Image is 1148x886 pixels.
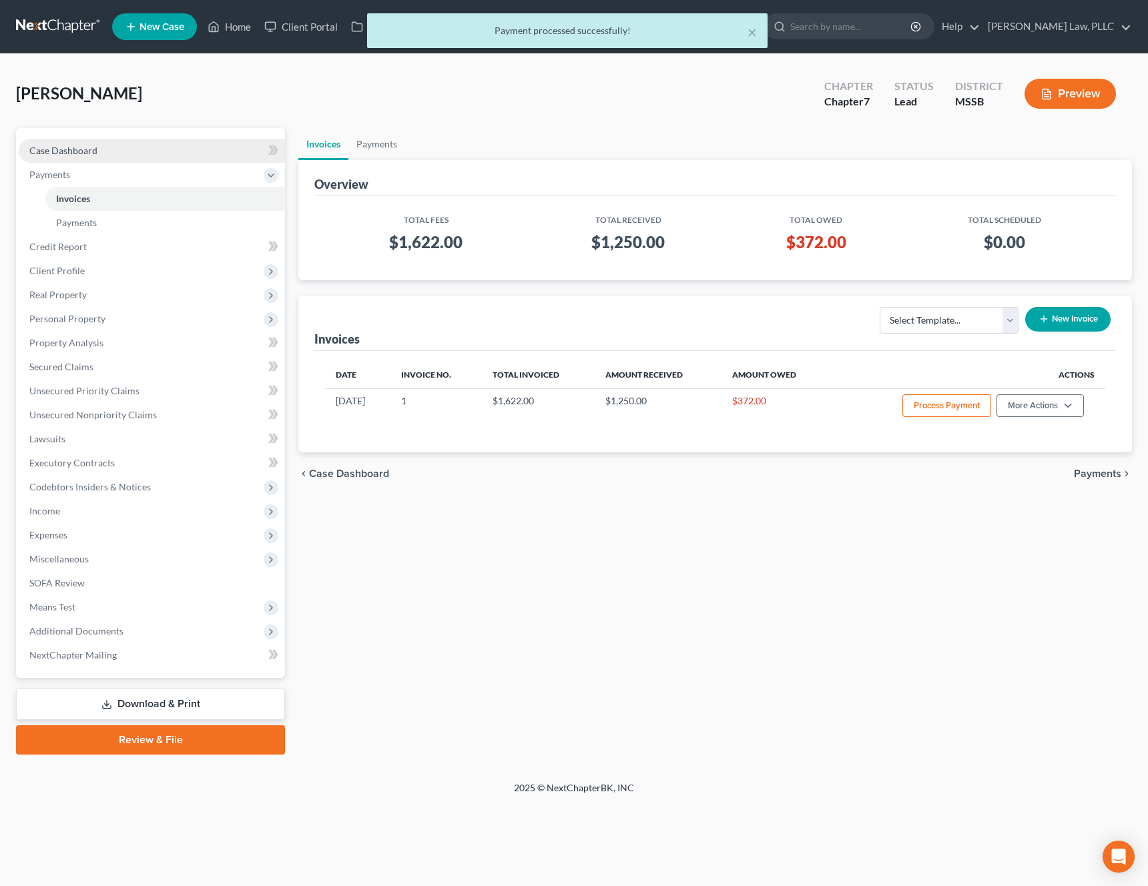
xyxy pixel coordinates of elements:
td: $372.00 [722,388,831,426]
th: Total Fees [325,207,527,226]
span: Secured Claims [29,361,93,372]
div: Status [894,79,934,94]
span: Lawsuits [29,433,65,444]
button: × [748,24,757,40]
td: $1,622.00 [482,388,595,426]
td: [DATE] [325,388,390,426]
span: Executory Contracts [29,457,115,468]
a: NextChapter Mailing [19,643,285,667]
span: Additional Documents [29,625,123,636]
a: Property Analysis [19,331,285,355]
h3: $372.00 [740,232,892,253]
th: Total Owed [730,207,903,226]
th: Amount Owed [722,362,831,388]
span: Miscellaneous [29,553,89,564]
a: Invoices [298,128,348,160]
span: Means Test [29,601,75,612]
span: Invoices [56,193,90,204]
th: Actions [831,362,1105,388]
th: Date [325,362,390,388]
th: Amount Received [595,362,722,388]
h3: $0.00 [914,232,1095,253]
a: Credit Report [19,235,285,259]
button: Process Payment [902,394,991,417]
a: Unsecured Nonpriority Claims [19,403,285,427]
span: Client Profile [29,265,85,276]
span: 7 [864,95,870,107]
span: Unsecured Priority Claims [29,385,139,396]
button: More Actions [996,394,1084,417]
h3: $1,250.00 [538,232,719,253]
div: Open Intercom Messenger [1103,841,1135,873]
i: chevron_right [1121,468,1132,479]
a: Lawsuits [19,427,285,451]
div: District [955,79,1003,94]
a: Payments [45,211,285,235]
span: Expenses [29,529,67,540]
a: Invoices [45,187,285,211]
span: Credit Report [29,241,87,252]
button: Preview [1025,79,1116,109]
a: Executory Contracts [19,451,285,475]
span: Property Analysis [29,337,103,348]
span: Case Dashboard [309,468,389,479]
span: Real Property [29,289,87,300]
a: Case Dashboard [19,139,285,163]
span: Case Dashboard [29,145,97,156]
a: SOFA Review [19,571,285,595]
button: Payments chevron_right [1074,468,1132,479]
td: 1 [390,388,482,426]
a: Review & File [16,725,285,755]
a: Secured Claims [19,355,285,379]
i: chevron_left [298,468,309,479]
th: Total Scheduled [903,207,1105,226]
a: Payments [348,128,405,160]
span: [PERSON_NAME] [16,83,142,103]
div: Lead [894,94,934,109]
th: Invoice No. [390,362,482,388]
a: Unsecured Priority Claims [19,379,285,403]
td: $1,250.00 [595,388,722,426]
a: Download & Print [16,689,285,720]
span: SOFA Review [29,577,85,588]
span: Payments [29,169,70,180]
span: Income [29,505,60,516]
div: MSSB [955,94,1003,109]
button: New Invoice [1025,307,1111,332]
th: Total Invoiced [482,362,595,388]
span: Codebtors Insiders & Notices [29,481,151,492]
th: Total Received [527,207,730,226]
span: Payments [56,217,97,228]
span: NextChapter Mailing [29,649,117,660]
button: chevron_left Case Dashboard [298,468,389,479]
div: Invoices [314,331,360,347]
div: Overview [314,176,368,192]
span: Unsecured Nonpriority Claims [29,409,157,420]
h3: $1,622.00 [336,232,517,253]
div: 2025 © NextChapterBK, INC [194,781,954,805]
div: Chapter [824,79,873,94]
span: Payments [1074,468,1121,479]
div: Chapter [824,94,873,109]
span: Personal Property [29,313,105,324]
div: Payment processed successfully! [378,24,757,37]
